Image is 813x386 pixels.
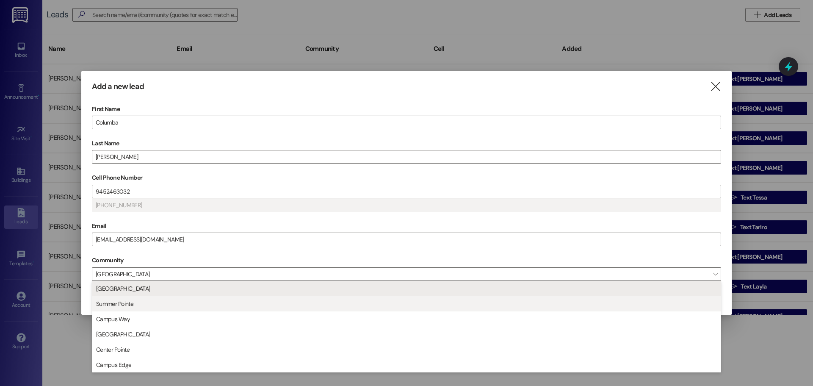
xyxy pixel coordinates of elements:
[96,330,150,339] span: [GEOGRAPHIC_DATA]
[92,103,721,116] label: First Name
[96,284,150,293] span: [GEOGRAPHIC_DATA]
[92,150,721,163] input: e.g. Smith
[96,315,130,323] span: Campus Way
[92,219,721,233] label: Email
[96,361,131,369] span: Campus Edge
[92,82,144,92] h3: Add a new lead
[92,254,124,267] label: Community
[92,233,721,246] input: e.g. alex@gmail.com
[92,267,721,281] span: [GEOGRAPHIC_DATA]
[96,345,130,354] span: Center Pointe
[92,116,721,129] input: e.g. Alex
[710,82,721,91] i: 
[92,137,721,150] label: Last Name
[92,171,721,184] label: Cell Phone Number
[96,300,133,308] span: Summer Pointe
